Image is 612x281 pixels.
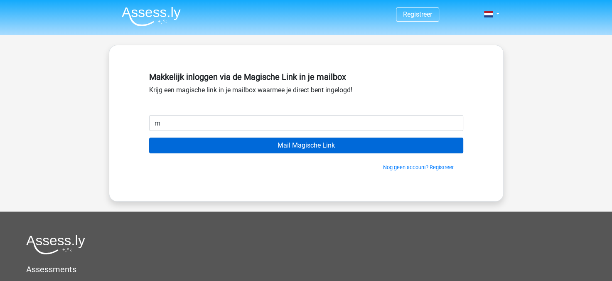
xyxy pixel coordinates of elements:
[149,69,463,115] div: Krijg een magische link in je mailbox waarmee je direct bent ingelogd!
[383,164,454,170] a: Nog geen account? Registreer
[26,235,85,254] img: Assessly logo
[122,7,181,26] img: Assessly
[149,138,463,153] input: Mail Magische Link
[403,10,432,18] a: Registreer
[149,115,463,131] input: Email
[26,264,586,274] h5: Assessments
[149,72,463,82] h5: Makkelijk inloggen via de Magische Link in je mailbox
